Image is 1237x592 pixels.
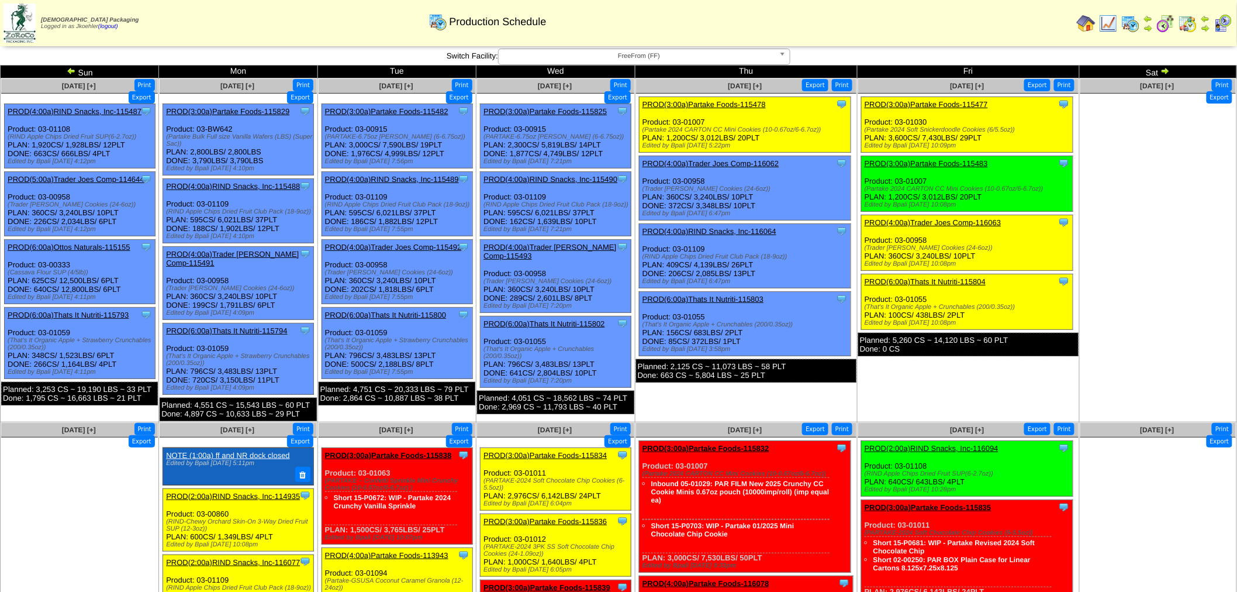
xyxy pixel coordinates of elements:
[458,241,469,253] img: Tooltip
[1201,14,1210,23] img: arrowleft.gif
[446,91,472,104] button: Export
[325,158,472,165] div: Edited by Bpali [DATE] 7:56pm
[481,514,631,577] div: Product: 03-01012 PLAN: 1,000CS / 1,640LBS / 4PLT
[865,142,1073,149] div: Edited by Bpali [DATE] 10:09pm
[163,323,314,395] div: Product: 03-01059 PLAN: 796CS / 3,483LBS / 13PLT DONE: 720CS / 3,150LBS / 11PLT
[477,391,634,414] div: Planned: 4,051 CS ~ 18,562 LBS ~ 74 PLT Done: 2,969 CS ~ 11,793 LBS ~ 40 PLT
[483,201,631,208] div: (RIND Apple Chips Dried Fruit Club Pack (18-9oz))
[166,208,313,215] div: (RIND Apple Chips Dried Fruit Club Pack (18-9oz))
[481,104,631,168] div: Product: 03-00915 PLAN: 2,300CS / 5,819LBS / 14PLT DONE: 1,877CS / 4,749LBS / 12PLT
[651,480,830,504] a: Inbound 05-01029: PAR FILM New 2025 Crunchy CC Cookie Minis 0.67oz pouch (10000imp/roll) (imp equ...
[832,423,852,435] button: Print
[140,241,152,253] img: Tooltip
[865,159,988,168] a: PROD(3:00a)Partake Foods-115483
[836,225,848,237] img: Tooltip
[1141,426,1174,434] span: [DATE] [+]
[458,309,469,321] img: Tooltip
[483,566,631,573] div: Edited by Bpali [DATE] 6:05pm
[1212,79,1232,91] button: Print
[483,377,631,384] div: Edited by Bpali [DATE] 7:20pm
[163,104,314,175] div: Product: 03-BW642 PLAN: 2,800LBS / 2,800LBS DONE: 3,790LBS / 3,790LBS
[483,107,607,116] a: PROD(3:00a)Partake Foods-115825
[8,269,155,276] div: (Cassava Flour SUP (4/5lb))
[639,224,851,288] div: Product: 03-01109 PLAN: 409CS / 4,139LBS / 26PLT DONE: 206CS / 2,085LBS / 13PLT
[865,486,1073,493] div: Edited by Bpali [DATE] 10:28pm
[950,82,984,90] a: [DATE] [+]
[873,556,1031,572] a: Short 02-00250: PAR BOX Plain Case for Linear Cartons 8.125x7.25x8.125
[220,82,254,90] a: [DATE] [+]
[642,295,763,304] a: PROD(6:00a)Thats It Nutriti-115803
[299,180,311,192] img: Tooltip
[802,423,828,435] button: Export
[5,104,156,168] div: Product: 03-01108 PLAN: 1,920CS / 1,928LBS / 12PLT DONE: 663CS / 666LBS / 4PLT
[163,179,314,243] div: Product: 03-01109 PLAN: 595CS / 6,021LBS / 37PLT DONE: 188CS / 1,902LBS / 12PLT
[1054,423,1074,435] button: Print
[379,82,413,90] a: [DATE] [+]
[728,82,762,90] a: [DATE] [+]
[728,426,762,434] span: [DATE] [+]
[635,66,857,78] td: Thu
[62,82,96,90] span: [DATE] [+]
[604,91,631,104] button: Export
[1024,79,1051,91] button: Export
[140,173,152,185] img: Tooltip
[1214,14,1232,33] img: calendarcustomer.gif
[458,549,469,561] img: Tooltip
[449,16,546,28] span: Production Schedule
[446,435,472,448] button: Export
[429,12,447,31] img: calendarprod.gif
[166,107,289,116] a: PROD(3:00a)Partake Foods-115829
[325,369,472,376] div: Edited by Bpali [DATE] 7:55pm
[1058,157,1070,169] img: Tooltip
[617,449,628,461] img: Tooltip
[166,451,289,460] a: NOTE (1:00a) ff and NR dock closed
[299,248,311,260] img: Tooltip
[166,384,313,391] div: Edited by Bpali [DATE] 4:09pm
[299,490,311,501] img: Tooltip
[166,133,313,147] div: (Partake Bulk Full size Vanilla Wafers (LBS) (Super Sac))
[379,426,413,434] span: [DATE] [+]
[483,346,631,360] div: (That's It Organic Apple + Crunchables (200/0.35oz))
[483,175,617,184] a: PROD(4:00a)RIND Snacks, Inc-115490
[832,79,852,91] button: Print
[163,247,314,320] div: Product: 03-00958 PLAN: 360CS / 3,240LBS / 10PLT DONE: 199CS / 1,791LBS / 6PLT
[325,551,448,560] a: PROD(4:00a)Partake Foods-113943
[325,175,459,184] a: PROD(4:00a)RIND Snacks, Inc-115489
[1079,66,1236,78] td: Sat
[319,382,476,405] div: Planned: 4,751 CS ~ 20,333 LBS ~ 79 PLT Done: 2,864 CS ~ 10,887 LBS ~ 38 PLT
[642,562,851,569] div: Edited by Bpali [DATE] 9:33pm
[8,133,155,140] div: (RIND Apple Chips Dried Fruit SUP(6-2.7oz))
[1141,82,1174,90] a: [DATE] [+]
[639,156,851,221] div: Product: 03-00958 PLAN: 360CS / 3,240LBS / 10PLT DONE: 372CS / 3,348LBS / 10PLT
[325,201,472,208] div: (RIND Apple Chips Dried Fruit Club Pack (18-9oz))
[610,79,631,91] button: Print
[651,522,794,538] a: Short 15-P0703: WIP - Partake 01/2025 Mini Chocolate Chip Cookie
[1054,79,1074,91] button: Print
[322,308,472,379] div: Product: 03-01059 PLAN: 796CS / 3,483LBS / 13PLT DONE: 500CS / 2,188LBS / 8PLT
[67,66,76,75] img: arrowleft.gif
[325,133,472,140] div: (PARTAKE-6.75oz [PERSON_NAME] (6-6.75oz))
[322,172,472,236] div: Product: 03-01109 PLAN: 595CS / 6,021LBS / 37PLT DONE: 186CS / 1,882LBS / 12PLT
[325,107,448,116] a: PROD(3:00a)Partake Foods-115482
[134,423,155,435] button: Print
[483,477,631,491] div: (PARTAKE-2024 Soft Chocolate Chip Cookies (6-5.5oz))
[802,79,828,91] button: Export
[865,319,1073,326] div: Edited by Bpali [DATE] 10:08pm
[538,82,572,90] a: [DATE] [+]
[483,500,631,507] div: Edited by Bpali [DATE] 6:04pm
[5,240,156,304] div: Product: 03-00333 PLAN: 625CS / 12,500LBS / 6PLT DONE: 640CS / 12,800LBS / 6PLT
[458,173,469,185] img: Tooltip
[8,158,155,165] div: Edited by Bpali [DATE] 4:12pm
[865,201,1073,208] div: Edited by Bpali [DATE] 10:08pm
[865,100,988,109] a: PROD(3:00a)Partake Foods-115477
[639,292,851,356] div: Product: 03-01055 PLAN: 156CS / 683LBS / 2PLT DONE: 85CS / 372LBS / 1PLT
[325,451,452,460] a: PROD(3:00a)Partake Foods-115838
[950,426,984,434] a: [DATE] [+]
[642,185,851,192] div: (Trader [PERSON_NAME] Cookies (24-6oz))
[5,172,156,236] div: Product: 03-00958 PLAN: 360CS / 3,240LBS / 10PLT DONE: 226CS / 2,034LBS / 6PLT
[642,278,851,285] div: Edited by Bpali [DATE] 6:47pm
[642,470,851,477] div: (Partake 2024 CARTON CC Mini Cookies (10-0.67oz/6-6.7oz))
